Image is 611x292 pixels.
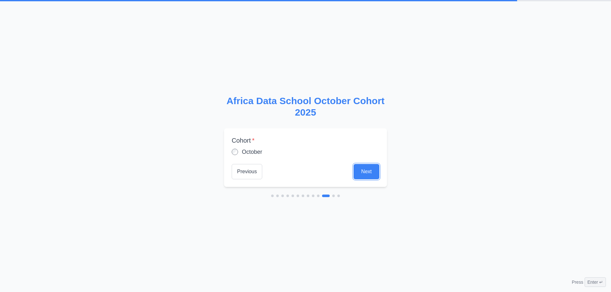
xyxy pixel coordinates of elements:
[242,147,262,156] label: October
[232,136,379,145] label: Cohort
[232,164,262,179] button: Previous
[224,95,387,118] h2: Africa Data School October Cohort 2025
[585,277,606,287] span: Enter ↵
[572,277,606,287] div: Press
[354,164,379,179] button: Next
